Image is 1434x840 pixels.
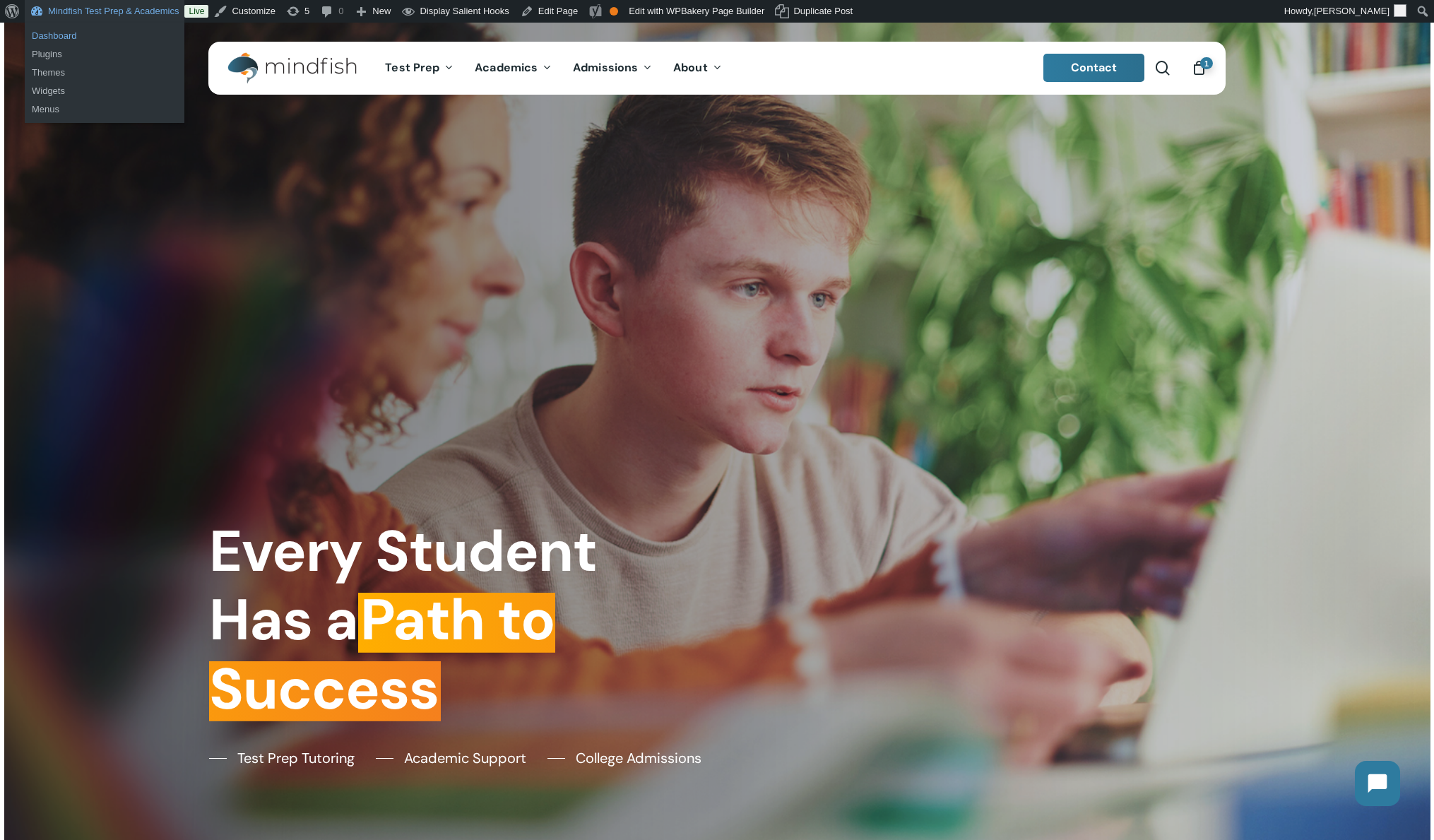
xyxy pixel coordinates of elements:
a: College Admissions [547,747,701,769]
a: Test Prep [374,62,464,74]
a: Academic Support [376,747,526,769]
a: Cart [1191,60,1207,76]
span: Academic Support [404,747,526,769]
ul: Mindfish Test Prep & Academics [25,23,184,68]
span: Contact [1071,60,1118,75]
a: Test Prep Tutoring [209,747,355,769]
span: About [673,60,708,75]
span: Test Prep [385,60,439,75]
div: OK [610,7,618,16]
nav: Main Menu [374,42,732,95]
a: About [663,62,733,74]
a: Admissions [562,62,663,74]
a: Widgets [25,82,184,100]
em: Path to Success [209,582,555,726]
iframe: Chatbot [1341,747,1414,820]
span: Academics [475,60,538,75]
a: Live [184,5,208,18]
a: Plugins [25,45,184,64]
span: College Admissions [576,747,701,769]
span: 1 [1200,57,1213,69]
span: [PERSON_NAME] [1314,6,1389,16]
header: Main Menu [208,42,1226,95]
a: Themes [25,64,184,82]
a: Academics [464,62,562,74]
ul: Mindfish Test Prep & Academics [25,59,184,123]
a: Contact [1043,54,1145,82]
span: Admissions [573,60,638,75]
a: Menus [25,100,184,119]
span: Test Prep Tutoring [237,747,355,769]
h1: Every Student Has a [209,517,707,723]
a: Dashboard [25,27,184,45]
